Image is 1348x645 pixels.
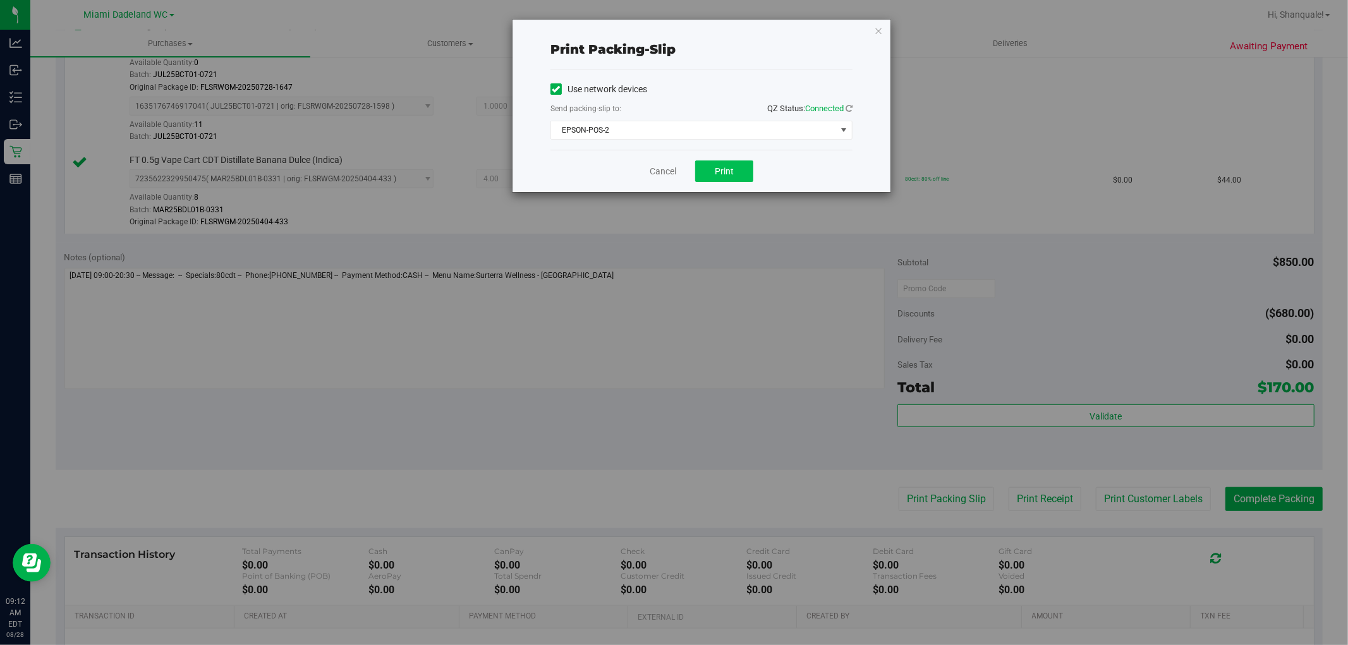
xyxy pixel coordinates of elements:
[550,103,621,114] label: Send packing-slip to:
[650,165,676,178] a: Cancel
[13,544,51,582] iframe: Resource center
[550,83,647,96] label: Use network devices
[715,166,734,176] span: Print
[551,121,836,139] span: EPSON-POS-2
[767,104,853,113] span: QZ Status:
[550,42,676,57] span: Print packing-slip
[836,121,852,139] span: select
[805,104,844,113] span: Connected
[695,160,753,182] button: Print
